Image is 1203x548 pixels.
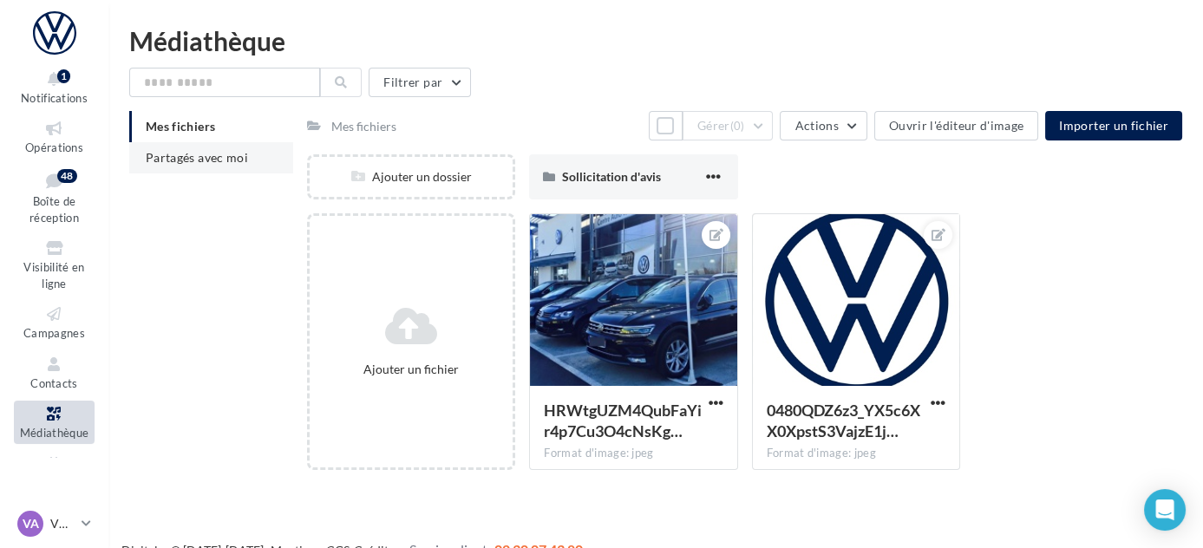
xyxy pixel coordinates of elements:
button: Gérer(0) [683,111,774,140]
div: Ajouter un fichier [317,361,506,378]
span: Campagnes [23,326,85,340]
a: Boîte de réception48 [14,166,95,229]
span: Partagés avec moi [146,150,248,165]
span: 0480QDZ6z3_YX5c6XX0XpstS3VajzE1j65tp6Le4EFL1pv6mY86_n6tkLfnWTJWXb2X6ISNmBqr2gm1osw=s0 [767,401,920,440]
a: Campagnes [14,301,95,343]
span: VA [23,515,39,532]
span: Actions [794,118,838,133]
span: Contacts [30,376,78,390]
button: Filtrer par [369,68,471,97]
div: 48 [57,169,77,183]
div: 1 [57,69,70,83]
span: Boîte de réception [29,194,79,225]
button: Importer un fichier [1045,111,1182,140]
a: VA VW ALBI [14,507,95,540]
span: Visibilité en ligne [23,260,84,290]
div: Mes fichiers [331,118,396,135]
div: Médiathèque [129,28,1182,54]
span: Médiathèque [20,426,89,440]
div: Open Intercom Messenger [1144,489,1186,531]
span: (0) [730,119,745,133]
span: Mes fichiers [146,119,215,134]
a: Contacts [14,351,95,394]
a: Calendrier [14,451,95,493]
span: Opérations [25,140,83,154]
button: Ouvrir l'éditeur d'image [874,111,1038,140]
span: HRWtgUZM4QubFaYir4p7Cu3O4cNsKgQdcvxROTcN52pyAWQI74mxNAzSfVfArWQ3KhWpWyUJ5lQHP83jRQ=s0 [544,401,702,440]
a: Médiathèque [14,401,95,443]
span: Notifications [21,91,88,105]
div: Format d'image: jpeg [767,446,945,461]
a: Visibilité en ligne [14,235,95,294]
button: Notifications 1 [14,66,95,108]
p: VW ALBI [50,515,75,532]
button: Actions [780,111,866,140]
div: Ajouter un dossier [310,168,513,186]
div: Format d'image: jpeg [544,446,722,461]
span: Sollicitation d'avis [562,169,661,184]
a: Opérations [14,115,95,158]
span: Importer un fichier [1059,118,1168,133]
